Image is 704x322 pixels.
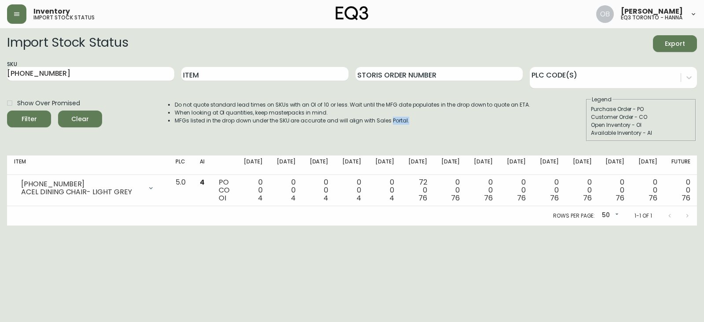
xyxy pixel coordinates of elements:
li: When looking at OI quantities, keep masterpacks in mind. [175,109,530,117]
th: [DATE] [566,155,599,175]
th: [DATE] [598,155,631,175]
div: 0 0 [605,178,624,202]
th: [DATE] [533,155,566,175]
th: [DATE] [335,155,368,175]
div: Customer Order - CO [591,113,691,121]
th: [DATE] [270,155,303,175]
div: 0 0 [540,178,559,202]
legend: Legend [591,96,612,104]
td: 5.0 [169,175,193,206]
div: 0 0 [474,178,493,202]
th: [DATE] [303,155,336,175]
div: PO CO [219,178,230,202]
div: Purchase Order - PO [591,105,691,113]
button: Filter [7,111,51,127]
div: ACEL DINING CHAIR- LIGHT GREY [21,188,142,196]
span: 76 [451,193,460,203]
span: 76 [484,193,493,203]
div: 0 0 [507,178,526,202]
div: 0 0 [244,178,263,202]
th: AI [193,155,212,175]
span: 76 [418,193,427,203]
span: 76 [616,193,624,203]
div: Filter [22,114,37,125]
span: Inventory [33,8,70,15]
span: [PERSON_NAME] [621,8,683,15]
span: 76 [682,193,690,203]
span: 4 [200,177,205,187]
th: PLC [169,155,193,175]
span: 4 [323,193,328,203]
div: [PHONE_NUMBER]ACEL DINING CHAIR- LIGHT GREY [14,178,161,198]
th: [DATE] [368,155,401,175]
div: 50 [598,208,620,223]
th: [DATE] [401,155,434,175]
div: 0 0 [375,178,394,202]
div: 0 0 [638,178,657,202]
li: MFGs listed in the drop down under the SKU are accurate and will align with Sales Portal. [175,117,530,125]
div: Open Inventory - OI [591,121,691,129]
img: 8e0065c524da89c5c924d5ed86cfe468 [596,5,614,23]
div: 0 0 [342,178,361,202]
p: Rows per page: [553,212,595,220]
th: [DATE] [467,155,500,175]
button: Clear [58,111,102,127]
th: Item [7,155,169,175]
h2: Import Stock Status [7,35,128,52]
div: Available Inventory - AI [591,129,691,137]
span: 76 [517,193,526,203]
div: 0 0 [671,178,690,202]
span: 76 [583,193,592,203]
div: 0 0 [441,178,460,202]
h5: import stock status [33,15,95,20]
button: Export [653,35,697,52]
p: 1-1 of 1 [634,212,652,220]
div: [PHONE_NUMBER] [21,180,142,188]
img: logo [336,6,368,20]
th: [DATE] [500,155,533,175]
span: OI [219,193,226,203]
th: [DATE] [237,155,270,175]
span: Export [660,38,690,49]
div: 0 0 [277,178,296,202]
h5: eq3 toronto - hanna [621,15,682,20]
div: 0 0 [310,178,329,202]
span: 4 [356,193,361,203]
span: 76 [550,193,559,203]
span: 4 [258,193,263,203]
span: Clear [65,114,95,125]
th: [DATE] [434,155,467,175]
th: [DATE] [631,155,664,175]
span: 76 [649,193,657,203]
div: 0 0 [573,178,592,202]
span: 4 [291,193,296,203]
span: 4 [389,193,394,203]
li: Do not quote standard lead times on SKUs with an OI of 10 or less. Wait until the MFG date popula... [175,101,530,109]
div: 72 0 [408,178,427,202]
span: Show Over Promised [17,99,80,108]
th: Future [664,155,697,175]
